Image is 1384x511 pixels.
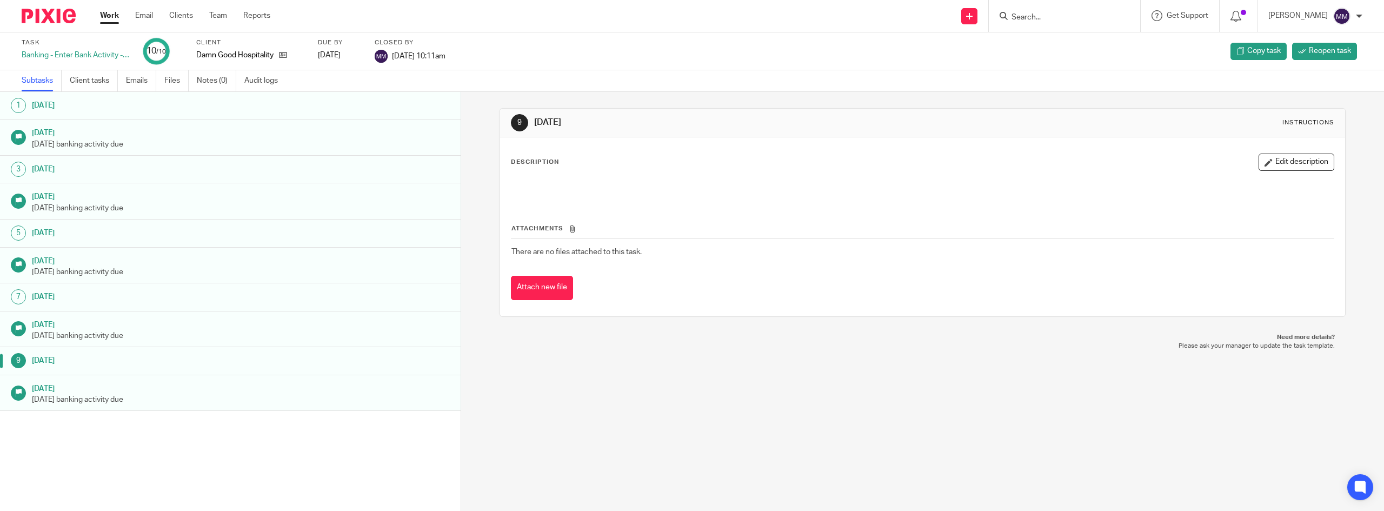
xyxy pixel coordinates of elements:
h1: [DATE] [32,161,311,177]
p: [DATE] banking activity due [32,394,450,405]
h1: [DATE] [32,289,311,305]
p: [DATE] banking activity due [32,203,450,214]
div: 9 [11,353,26,368]
h1: [DATE] [32,189,450,202]
a: Emails [126,70,156,91]
button: Attach new file [511,276,573,300]
a: Work [100,10,119,21]
p: Description [511,158,559,167]
h1: [DATE] [32,97,311,114]
p: Task completed. [1278,29,1333,39]
div: 10 [147,45,166,57]
img: Pixie [22,9,76,23]
p: Please ask your manager to update the task template. [510,342,1334,350]
a: Subtasks [22,70,62,91]
h1: [DATE] [32,381,450,394]
div: [DATE] [318,50,361,61]
h1: [DATE] [534,117,946,128]
img: svg%3E [1333,8,1350,25]
a: Audit logs [244,70,286,91]
h1: [DATE] [32,317,450,330]
div: 1 [11,98,26,113]
a: Clients [169,10,193,21]
small: /10 [156,49,166,55]
div: 9 [511,114,528,131]
label: Due by [318,38,361,47]
label: Task [22,38,130,47]
a: Files [164,70,189,91]
p: Damn Good Hospitality [196,50,274,61]
p: Need more details? [510,333,1334,342]
h1: [DATE] [32,225,311,241]
div: 5 [11,225,26,241]
h1: [DATE] [32,353,311,369]
button: Edit description [1259,154,1334,171]
p: [DATE] banking activity due [32,139,450,150]
p: [DATE] banking activity due [32,267,450,277]
div: 3 [11,162,26,177]
span: There are no files attached to this task. [511,248,642,256]
a: Team [209,10,227,21]
img: svg%3E [375,50,388,63]
a: Email [135,10,153,21]
span: Attachments [511,225,563,231]
a: Client tasks [70,70,118,91]
label: Client [196,38,304,47]
a: Notes (0) [197,70,236,91]
div: 7 [11,289,26,304]
h1: [DATE] [32,125,450,138]
span: [DATE] 10:11am [392,52,445,59]
a: Reports [243,10,270,21]
p: [DATE] banking activity due [32,330,450,341]
h1: [DATE] [32,253,450,267]
div: Instructions [1282,118,1334,127]
label: Closed by [375,38,445,47]
div: Banking - Enter Bank Activity - week 39 [22,50,130,61]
